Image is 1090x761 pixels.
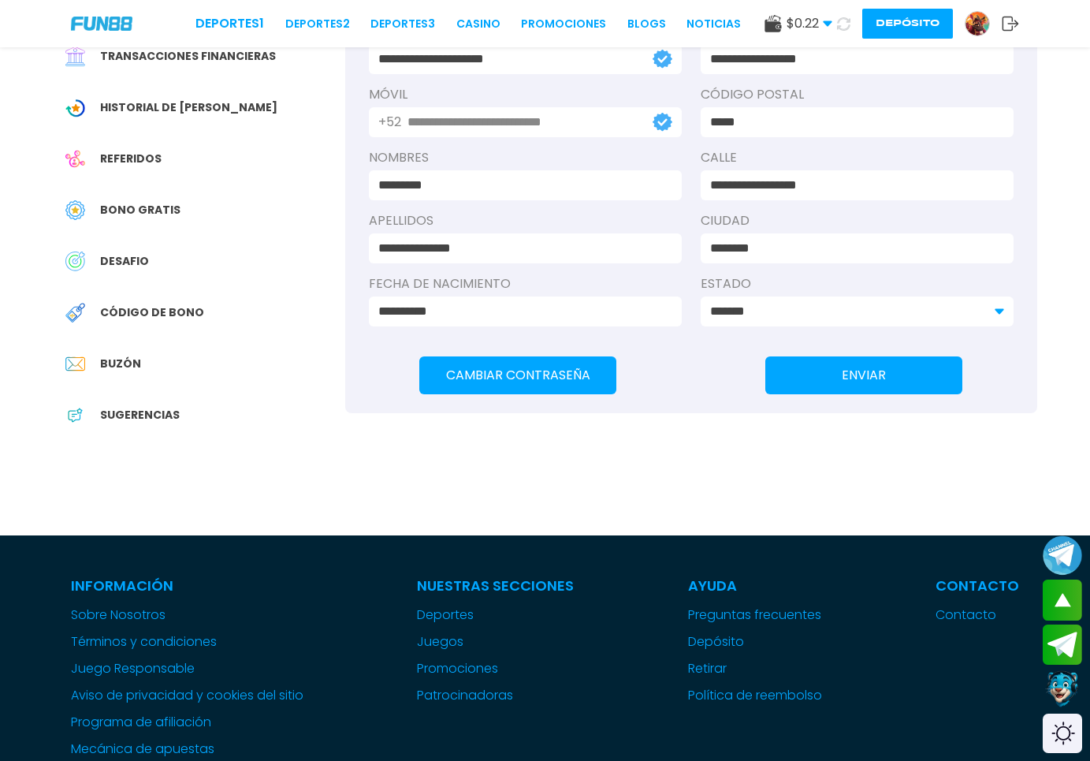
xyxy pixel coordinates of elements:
a: Promociones [521,16,606,32]
img: Wagering Transaction [65,98,85,118]
a: Retirar [688,659,822,678]
a: Promociones [417,659,574,678]
a: Deportes1 [195,14,264,33]
a: Financial TransactionTransacciones financieras [54,39,345,74]
label: NOMBRES [369,148,682,167]
label: Ciudad [701,211,1014,230]
span: Buzón [100,356,141,372]
img: Challenge [65,252,85,271]
span: Sugerencias [100,407,180,423]
img: Financial Transaction [65,47,85,66]
span: $ 0.22 [787,14,832,33]
a: BLOGS [627,16,666,32]
a: Wagering TransactionHistorial de [PERSON_NAME] [54,90,345,125]
a: CASINO [456,16,500,32]
a: NOTICIAS [686,16,741,32]
label: Fecha de Nacimiento [369,274,682,293]
button: Contact customer service [1043,669,1082,710]
img: Redeem Bonus [65,303,85,323]
a: Redeem BonusCódigo de bono [54,295,345,330]
span: Bono Gratis [100,202,180,218]
label: APELLIDOS [369,211,682,230]
label: Estado [701,274,1014,293]
a: Sobre Nosotros [71,606,303,625]
span: Historial de [PERSON_NAME] [100,99,277,116]
span: DESAFIO [100,253,149,270]
span: Código de bono [100,304,204,321]
p: Ayuda [688,575,822,596]
button: Juegos [417,632,463,651]
img: Avatar [965,12,989,35]
a: ReferralReferidos [54,141,345,177]
span: Referidos [100,151,162,167]
button: scroll up [1043,580,1082,621]
a: Política de reembolso [688,686,822,705]
a: InboxBuzón [54,346,345,382]
div: Switch theme [1043,714,1082,753]
a: Avatar [965,11,1002,36]
p: Información [71,575,303,596]
a: Deportes2 [285,16,350,32]
label: Código Postal [701,85,1014,104]
a: Free BonusBono Gratis [54,192,345,228]
a: Deportes [417,606,574,625]
a: Preguntas frecuentes [688,606,822,625]
img: Referral [65,149,85,169]
button: Join telegram channel [1043,535,1082,576]
a: Contacto [936,606,1019,625]
p: +52 [378,113,401,132]
a: Patrocinadoras [417,686,574,705]
a: Programa de afiliación [71,713,303,732]
img: Company Logo [71,17,132,30]
label: Móvil [369,85,682,104]
button: Cambiar Contraseña [419,356,616,394]
button: Join telegram [1043,625,1082,666]
a: Mecánica de apuestas [71,740,303,759]
img: App Feedback [65,405,85,425]
a: Términos y condiciones [71,632,303,651]
a: Depósito [688,632,822,651]
a: Aviso de privacidad y cookies del sitio [71,686,303,705]
a: Deportes3 [370,16,435,32]
a: Juego Responsable [71,659,303,678]
p: Nuestras Secciones [417,575,574,596]
label: Calle [701,148,1014,167]
a: ChallengeDESAFIO [54,244,345,279]
button: ENVIAR [765,356,962,394]
img: Free Bonus [65,200,85,220]
p: Contacto [936,575,1019,596]
span: Transacciones financieras [100,48,276,65]
a: App FeedbackSugerencias [54,397,345,433]
img: Inbox [65,354,85,374]
button: Depósito [862,9,953,39]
